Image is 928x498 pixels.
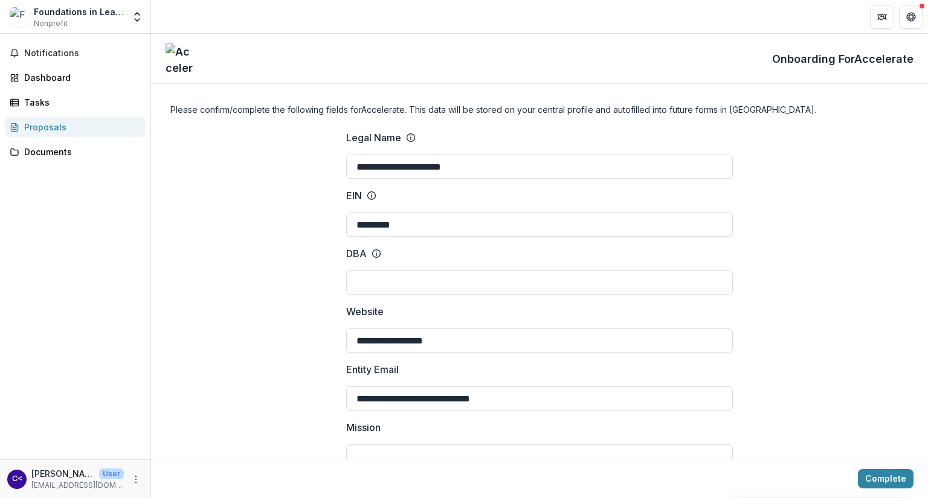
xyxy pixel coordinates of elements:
p: [PERSON_NAME] <[EMAIL_ADDRESS][DOMAIN_NAME]> <[EMAIL_ADDRESS][DOMAIN_NAME]> [31,467,94,480]
span: Notifications [24,48,141,59]
div: Documents [24,145,136,158]
a: Proposals [5,117,146,137]
button: Partners [870,5,894,29]
div: Foundations in Learning [34,5,124,18]
a: Dashboard [5,68,146,88]
h4: Please confirm/complete the following fields for Accelerate . This data will be stored on your ce... [170,103,909,116]
a: Tasks [5,92,146,112]
a: Documents [5,142,146,162]
button: More [129,472,143,487]
div: Tasks [24,96,136,109]
p: User [99,468,124,479]
p: Onboarding For Accelerate [772,51,913,67]
span: Nonprofit [34,18,68,29]
p: DBA [346,246,367,261]
p: Mission [346,420,381,435]
p: [EMAIL_ADDRESS][DOMAIN_NAME] [31,480,124,491]
button: Notifications [5,43,146,63]
div: Dashboard [24,71,136,84]
button: Complete [858,469,913,488]
button: Get Help [899,5,923,29]
img: Accelerate logo [166,43,196,74]
button: Open entity switcher [129,5,146,29]
p: EIN [346,188,362,203]
img: Foundations in Learning [10,7,29,27]
p: Website [346,304,384,319]
div: Carolyn Brown <cbrown@foundations-learning.com> <cbrown@foundations-learning.com> [12,475,22,483]
p: Entity Email [346,362,399,377]
p: Legal Name [346,130,401,145]
div: Proposals [24,121,136,133]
